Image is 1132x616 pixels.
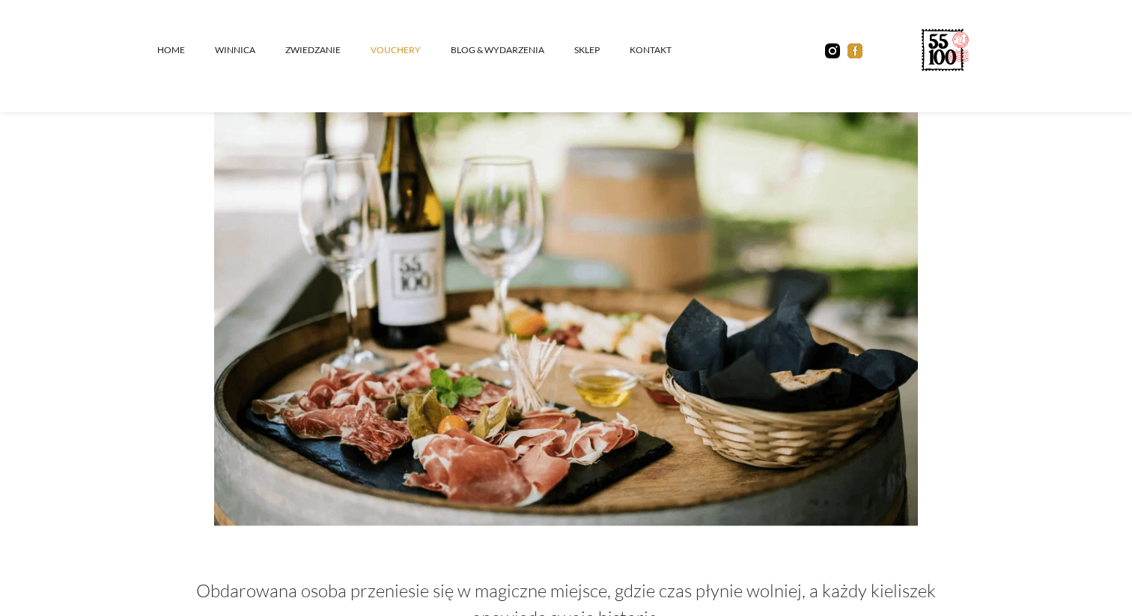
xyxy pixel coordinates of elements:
a: Home [157,28,215,73]
a: vouchery [371,28,451,73]
a: Blog & Wydarzenia [451,28,574,73]
a: ZWIEDZANIE [285,28,371,73]
a: kontakt [630,28,702,73]
img: A wine barrel with snacks on it: a cheese board, a cold meat board, Solaris wine and bread [214,57,918,526]
a: SKLEP [574,28,630,73]
a: winnica [215,28,285,73]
